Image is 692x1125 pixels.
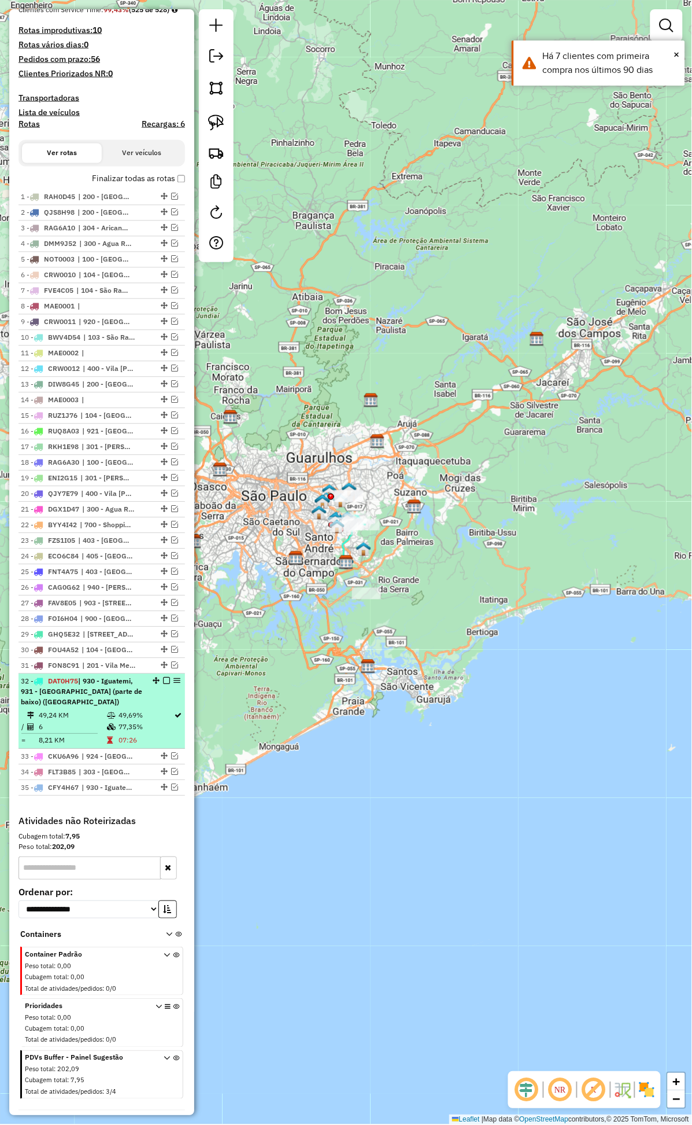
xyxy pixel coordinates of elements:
[21,490,78,498] span: 20 -
[655,14,678,37] a: Exibir filtros
[171,256,178,263] em: Visualizar rota
[161,584,168,591] em: Alterar sequência das rotas
[82,783,135,793] span: 930 - Iguatemi, 931 - Parque do Carmo (parte de baixo) (UDC Mauá)
[161,256,168,263] em: Alterar sequência das rotas
[67,1025,69,1034] span: :
[52,843,75,851] strong: 202,09
[161,568,168,575] em: Alterar sequência das rotas
[520,1116,569,1124] a: OpenStreetMap
[171,209,178,216] em: Visualizar rota
[161,412,168,419] em: Alterar sequência das rotas
[673,1092,680,1106] span: −
[161,769,168,775] em: Alterar sequência das rotas
[25,950,150,960] span: Container Padrão
[449,1115,692,1125] div: Map data © contributors,© 2025 TomTom, Microsoft
[67,1077,69,1085] span: :
[44,286,73,295] span: FVE4C05
[482,1116,483,1124] span: |
[27,724,34,731] i: Total de Atividades
[21,349,79,358] span: 11 -
[80,473,134,484] span: 301 - Anália Franco - Vila Formosa (UDC Mauá), 302 - Vila Carrão (UDC Mauá)
[161,600,168,606] em: Alterar sequência das rotas
[580,1076,608,1104] span: Exibir rótulo
[208,145,224,161] img: Criar rota
[175,712,182,719] i: Rota otimizada
[171,631,178,638] em: Visualizar rota
[48,443,79,451] span: RKH1E98
[21,411,77,420] span: 15 -
[161,334,168,341] em: Alterar sequência das rotas
[171,443,178,450] em: Visualizar rota
[543,49,676,77] div: Há 7 clientes com primeira compra nos últimos 90 dias
[25,1036,102,1045] span: Total de atividades/pedidos
[20,929,151,941] span: Containers
[77,255,131,265] span: 100 - Parque Anchieta, 201 - Vila Metalurgica (UDC Mauá), 301 - Anália Franco - Vila Formosa (UDC...
[82,380,135,390] span: 200 - Vila Prudente - Vila Alpina (UDC Mauá)
[48,599,76,608] span: FAV8E05
[171,753,178,760] em: Visualizar rota
[21,255,75,264] span: 5 -
[67,973,69,981] span: :
[21,380,79,389] span: 13 -
[102,1089,104,1097] span: :
[71,973,84,981] span: 0,00
[107,737,113,744] i: Tempo total em rota
[165,1004,171,1047] i: Opções
[21,521,77,530] span: 22 -
[171,553,178,560] em: Visualizar rota
[668,1073,685,1091] a: Zoom in
[57,962,71,970] span: 0,00
[142,119,185,129] h4: Recargas: 6
[173,678,180,685] em: Opções
[171,240,178,247] em: Visualizar rota
[288,551,304,566] img: CDD Diadema
[82,348,135,359] span: |
[21,735,27,747] td: =
[91,54,100,64] strong: 56
[22,144,102,163] button: Ver rotas
[356,542,371,557] img: 609 UDC Light WCL Jardim Zaíra
[319,492,334,507] img: 615 UDC Light WCL Jardim Brasília
[44,302,75,311] span: MAE0001
[370,434,385,449] img: CDD Guarulhos
[674,48,680,61] span: ×
[613,1081,632,1100] img: Fluxo de ruas
[339,555,354,570] img: CDD Maua
[315,494,330,509] img: 608 UDC Full Vila Formosa (antiga 2)
[171,769,178,775] em: Visualizar rota
[21,630,80,639] span: 29 -
[48,677,78,686] span: DAT0H75
[65,832,80,841] strong: 7,95
[118,710,174,722] td: 49,69%
[48,505,79,514] span: DGX1D47
[171,584,178,591] em: Visualizar rota
[48,521,77,530] span: BYY4I42
[161,537,168,544] em: Alterar sequência das rotas
[44,224,75,233] span: RAG6A10
[314,494,330,509] img: 608 UDC Full Vila Formosa
[103,5,129,14] strong: 99,43%
[25,1077,67,1085] span: Cubagem total
[78,536,131,546] span: 403 - Jardim Nossa Senhora do Carmo (UDC Mauá), 700 - Shopping Aricanduva
[153,678,160,685] em: Alterar sequência das rotas
[322,484,337,499] img: 617 UDC Light WCL Vila Matilde
[331,490,360,502] div: Atividade não roteirizada - KAREN REGINA RAMOS
[673,1075,680,1089] span: +
[171,428,178,435] em: Visualizar rota
[161,396,168,403] em: Alterar sequência das rotas
[171,475,178,481] em: Visualizar rota
[21,505,79,514] span: 21 -
[18,25,185,35] h4: Rotas improdutivas:
[171,287,178,294] em: Visualizar rota
[48,615,77,623] span: FOI6H04
[213,462,228,477] img: CDD São Paulo
[48,411,77,420] span: RUZ1J76
[21,536,75,545] span: 23 -
[48,490,78,498] span: QJY7E79
[312,505,327,520] img: DS Teste
[48,380,79,389] span: DIW8G45
[21,224,75,233] span: 3 -
[44,318,76,326] span: CRW0011
[82,505,135,515] span: 300 - Agua Rasa (UDC Mauá)
[92,25,102,35] strong: 10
